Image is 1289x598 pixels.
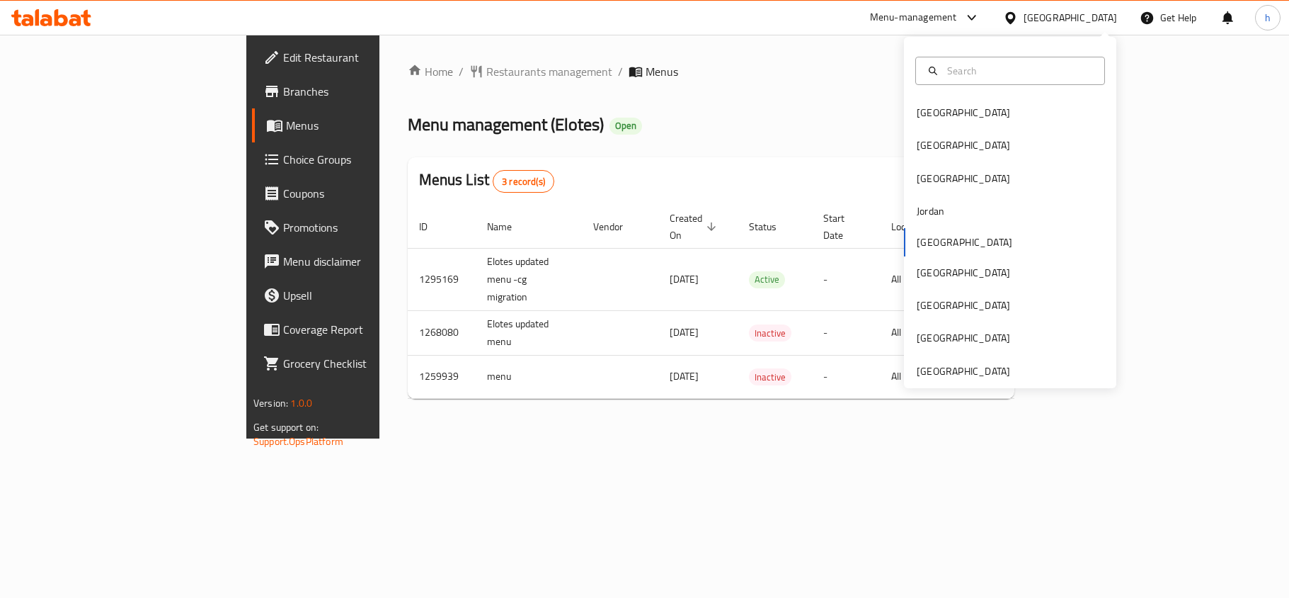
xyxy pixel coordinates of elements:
span: [DATE] [670,367,699,385]
span: Open [609,120,642,132]
div: [GEOGRAPHIC_DATA] [917,265,1010,281]
a: Menus [252,108,462,142]
table: enhanced table [408,205,1111,399]
a: Menu disclaimer [252,244,462,278]
a: Choice Groups [252,142,462,176]
span: Grocery Checklist [283,355,450,372]
span: [DATE] [670,270,699,288]
span: Version: [253,394,288,412]
div: [GEOGRAPHIC_DATA] [917,171,1010,186]
div: [GEOGRAPHIC_DATA] [917,298,1010,313]
td: All [880,248,953,310]
div: Inactive [749,368,791,385]
span: Created On [670,210,721,244]
a: Branches [252,74,462,108]
span: Status [749,218,795,235]
td: menu [476,355,582,398]
span: Locale [891,218,936,235]
li: / [618,63,623,80]
div: [GEOGRAPHIC_DATA] [917,137,1010,153]
span: Active [749,271,785,288]
a: Coupons [252,176,462,210]
span: Name [487,218,530,235]
span: Restaurants management [486,63,612,80]
h2: Menus List [419,169,554,193]
span: Promotions [283,219,450,236]
span: Branches [283,83,450,100]
td: Elotes updated menu -cg migration [476,248,582,310]
div: Active [749,271,785,288]
span: 1.0.0 [290,394,312,412]
td: All [880,355,953,398]
span: Edit Restaurant [283,49,450,66]
div: [GEOGRAPHIC_DATA] [917,363,1010,379]
div: [GEOGRAPHIC_DATA] [1024,10,1117,26]
div: [GEOGRAPHIC_DATA] [917,105,1010,120]
div: Jordan [917,203,944,219]
span: Choice Groups [283,151,450,168]
span: Coverage Report [283,321,450,338]
div: Inactive [749,325,791,342]
td: All [880,310,953,355]
td: - [812,355,880,398]
nav: breadcrumb [408,63,1014,80]
span: h [1265,10,1271,26]
span: Coupons [283,185,450,202]
span: Inactive [749,325,791,342]
td: - [812,248,880,310]
a: Promotions [252,210,462,244]
a: Restaurants management [469,63,612,80]
a: Edit Restaurant [252,40,462,74]
a: Upsell [252,278,462,312]
span: Menus [286,117,450,134]
a: Support.OpsPlatform [253,432,343,451]
span: Vendor [593,218,641,235]
span: Menu management ( Elotes ) [408,108,604,140]
span: ID [419,218,446,235]
span: Inactive [749,369,791,385]
div: [GEOGRAPHIC_DATA] [917,330,1010,346]
div: Open [609,118,642,135]
span: Upsell [283,287,450,304]
span: [DATE] [670,323,699,342]
a: Coverage Report [252,312,462,346]
td: Elotes updated menu [476,310,582,355]
input: Search [941,63,1096,79]
div: Total records count [493,170,554,193]
span: Get support on: [253,418,319,436]
td: - [812,310,880,355]
span: 3 record(s) [493,175,554,188]
span: Menu disclaimer [283,253,450,270]
a: Grocery Checklist [252,346,462,380]
span: Menus [646,63,678,80]
span: Start Date [823,210,863,244]
div: Menu-management [870,9,957,26]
